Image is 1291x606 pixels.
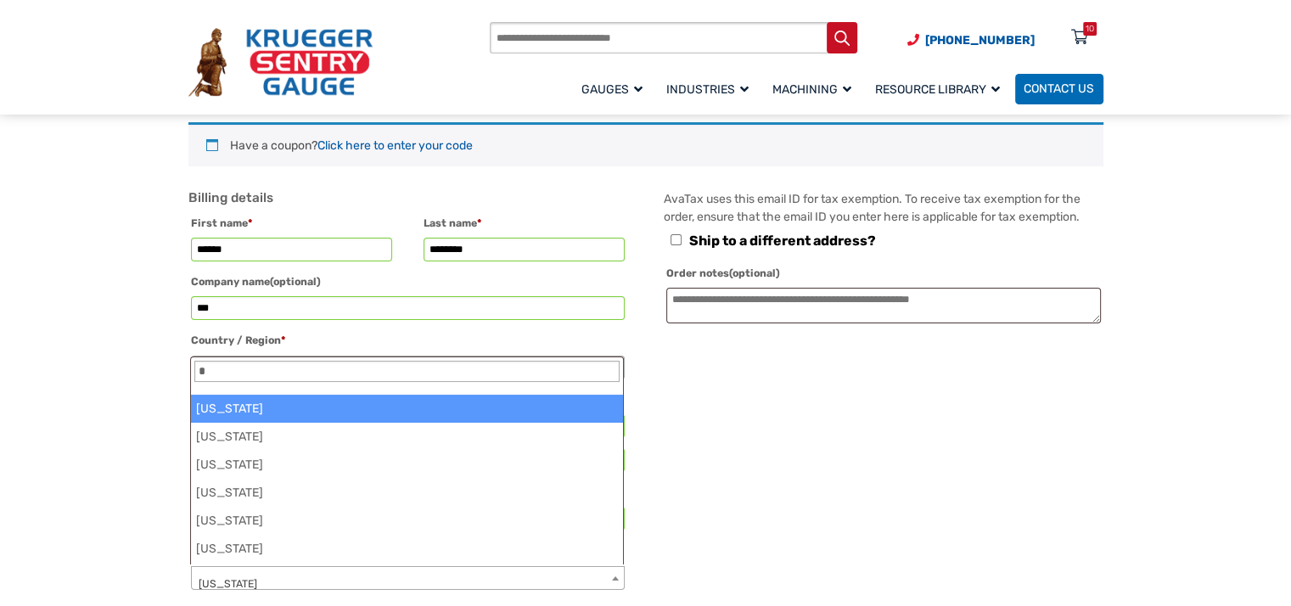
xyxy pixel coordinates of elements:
a: Resource Library [867,71,1015,106]
li: [US_STATE] [191,451,623,479]
h3: Billing details [188,190,627,206]
a: Gauges [573,71,658,106]
label: First name [191,213,392,234]
li: [US_STATE] [191,507,623,535]
div: 10 [1086,22,1094,36]
img: Krueger Sentry Gauge [188,28,373,96]
div: AvaTax uses this email ID for tax exemption. To receive tax exemption for the order, ensure that ... [664,190,1103,331]
label: Order notes [666,263,1100,284]
a: Enter your coupon code [317,138,473,153]
li: [US_STATE] [191,423,623,451]
span: Machining [772,82,851,97]
label: Country / Region [191,330,625,351]
span: [PHONE_NUMBER] [925,33,1035,48]
span: (optional) [729,267,780,279]
li: [US_STATE] [191,563,623,591]
span: Ship to a different address? [689,233,876,249]
a: Contact Us [1015,74,1103,104]
label: Last name [424,213,625,234]
span: (optional) [270,276,321,288]
span: Contact Us [1024,82,1094,97]
label: Company name [191,272,625,293]
li: [US_STATE] [191,535,623,563]
span: Gauges [581,82,643,97]
span: State [191,566,625,590]
input: Ship to a different address? [671,234,682,245]
span: Resource Library [875,82,1000,97]
span: Industries [666,82,749,97]
span: Wisconsin [192,567,624,601]
a: Phone Number (920) 434-8860 [907,31,1035,49]
li: [US_STATE] [191,479,623,507]
a: Industries [658,71,764,106]
div: Have a coupon? [188,122,1103,166]
a: Machining [764,71,867,106]
span: Country / Region [191,356,625,379]
li: [US_STATE] [191,395,623,423]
